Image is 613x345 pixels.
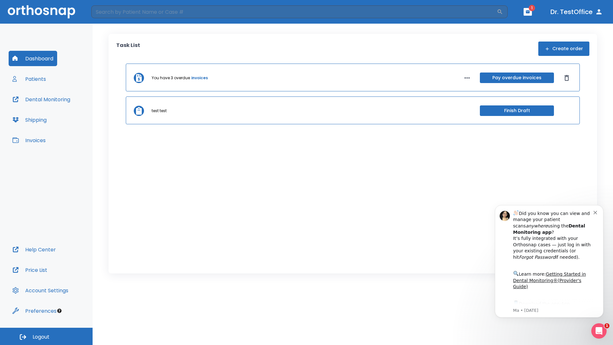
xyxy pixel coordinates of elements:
[9,112,50,127] button: Shipping
[562,73,572,83] button: Dismiss
[8,5,75,18] img: Orthosnap
[9,71,50,87] button: Patients
[191,75,208,81] a: invoices
[152,75,190,81] p: You have 3 overdue
[604,323,609,328] span: 1
[538,42,589,56] button: Create order
[91,5,497,18] input: Search by Patient Name or Case #
[116,42,140,56] p: Task List
[480,105,554,116] button: Finish Draft
[33,333,49,341] span: Logout
[57,308,62,314] div: Tooltip anchor
[9,303,60,318] button: Preferences
[28,104,108,137] div: Download the app: | ​ Let us know if you need help getting started!
[28,112,108,118] p: Message from Ma, sent 2w ago
[108,14,113,19] button: Dismiss notification
[591,323,607,339] iframe: Intercom live chat
[548,6,605,18] button: Dr. TestOffice
[9,92,74,107] button: Dental Monitoring
[9,283,72,298] button: Account Settings
[480,73,554,83] button: Pay overdue invoices
[9,51,57,66] button: Dashboard
[485,195,613,328] iframe: Intercom notifications message
[28,106,85,117] a: App Store
[529,5,535,11] span: 1
[152,108,167,114] p: test test
[9,242,60,257] button: Help Center
[9,262,51,278] button: Price List
[9,133,49,148] button: Invoices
